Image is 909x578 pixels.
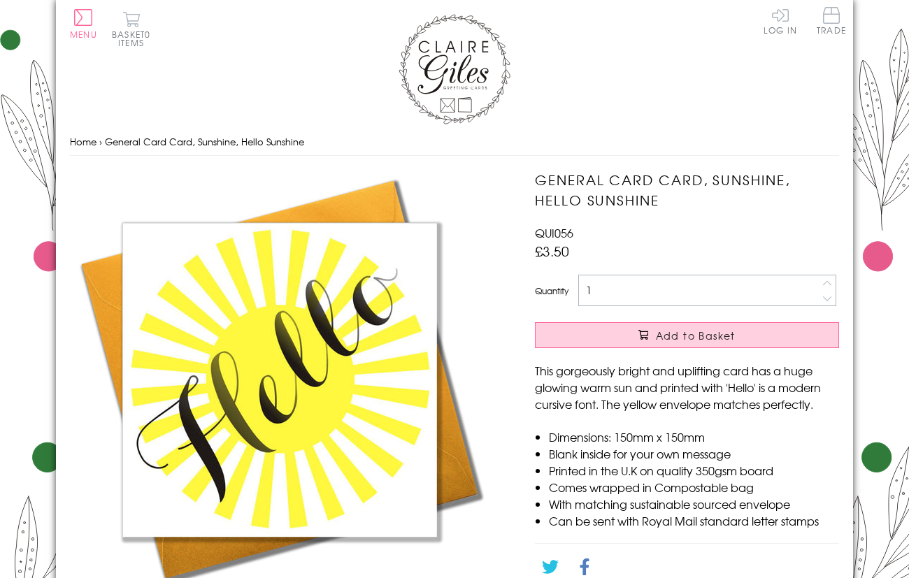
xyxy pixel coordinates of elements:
a: Trade [817,7,846,37]
li: Comes wrapped in Compostable bag [549,479,839,496]
a: Home [70,135,96,148]
span: £3.50 [535,241,569,261]
span: QUI056 [535,224,573,241]
span: General Card Card, Sunshine, Hello Sunshine [105,135,304,148]
h1: General Card Card, Sunshine, Hello Sunshine [535,170,839,210]
nav: breadcrumbs [70,128,839,157]
span: Menu [70,28,97,41]
button: Basket0 items [112,11,150,47]
button: Menu [70,9,97,38]
li: Dimensions: 150mm x 150mm [549,428,839,445]
label: Quantity [535,284,568,297]
img: Claire Giles Greetings Cards [399,14,510,124]
p: This gorgeously bright and uplifting card has a huge glowing warm sun and printed with 'Hello' is... [535,362,839,412]
li: Printed in the U.K on quality 350gsm board [549,462,839,479]
span: Trade [817,7,846,34]
a: Log In [764,7,797,34]
li: Can be sent with Royal Mail standard letter stamps [549,512,839,529]
span: 0 items [118,28,150,49]
li: With matching sustainable sourced envelope [549,496,839,512]
li: Blank inside for your own message [549,445,839,462]
span: Add to Basket [656,328,736,342]
span: › [99,135,102,148]
button: Add to Basket [535,322,839,348]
